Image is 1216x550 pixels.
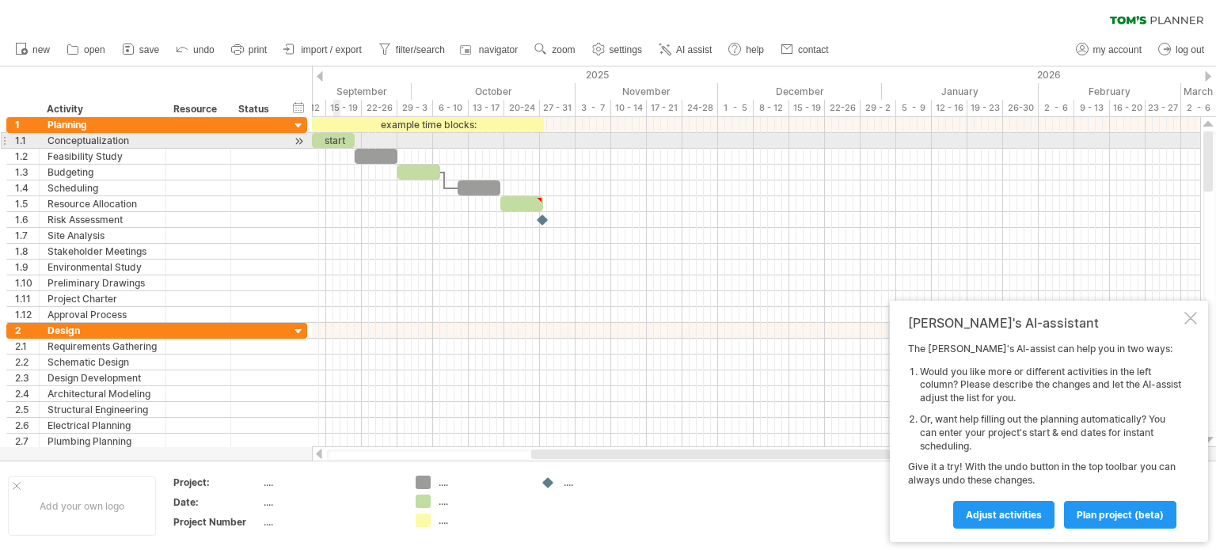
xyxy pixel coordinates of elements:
[63,40,110,60] a: open
[172,40,219,60] a: undo
[173,495,260,509] div: Date:
[1074,100,1110,116] div: 9 - 13
[15,291,39,306] div: 1.11
[264,476,397,489] div: ....
[655,40,716,60] a: AI assist
[47,196,158,211] div: Resource Allocation
[255,83,412,100] div: September 2025
[279,40,367,60] a: import / export
[47,165,158,180] div: Budgeting
[798,44,829,55] span: contact
[374,40,450,60] a: filter/search
[139,44,159,55] span: save
[15,260,39,275] div: 1.9
[47,149,158,164] div: Feasibility Study
[15,133,39,148] div: 1.1
[611,100,647,116] div: 10 - 14
[312,117,544,132] div: example time blocks:
[552,44,575,55] span: zoom
[193,44,215,55] span: undo
[47,323,158,338] div: Design
[439,476,525,489] div: ....
[47,117,158,132] div: Planning
[908,343,1181,528] div: The [PERSON_NAME]'s AI-assist can help you in two ways: Give it a try! With the undo button in th...
[15,307,39,322] div: 1.12
[825,100,861,116] div: 22-26
[504,100,540,116] div: 20-24
[967,100,1003,116] div: 19 - 23
[1039,100,1074,116] div: 2 - 6
[301,44,362,55] span: import / export
[32,44,50,55] span: new
[249,44,267,55] span: print
[15,196,39,211] div: 1.5
[47,275,158,290] div: Preliminary Drawings
[47,228,158,243] div: Site Analysis
[15,339,39,354] div: 2.1
[15,165,39,180] div: 1.3
[15,228,39,243] div: 1.7
[1154,40,1209,60] a: log out
[588,40,647,60] a: settings
[15,355,39,370] div: 2.2
[15,386,39,401] div: 2.4
[15,180,39,195] div: 1.4
[932,100,967,116] div: 12 - 16
[718,83,882,100] div: December 2025
[746,44,764,55] span: help
[173,101,222,117] div: Resource
[47,370,158,385] div: Design Development
[8,476,156,536] div: Add your own logo
[953,501,1054,529] a: Adjust activities
[11,40,55,60] a: new
[861,100,896,116] div: 29 - 2
[920,413,1181,453] li: Or, want help filling out the planning automatically? You can enter your project's start & end da...
[47,355,158,370] div: Schematic Design
[920,366,1181,405] li: Would you like more or different activities in the left column? Please describe the changes and l...
[908,315,1181,331] div: [PERSON_NAME]'s AI-assistant
[47,386,158,401] div: Architectural Modeling
[966,509,1042,521] span: Adjust activities
[777,40,834,60] a: contact
[227,40,272,60] a: print
[754,100,789,116] div: 8 - 12
[173,515,260,529] div: Project Number
[682,100,718,116] div: 24-28
[576,83,718,100] div: November 2025
[896,100,932,116] div: 5 - 9
[47,101,157,117] div: Activity
[469,100,504,116] div: 13 - 17
[15,244,39,259] div: 1.8
[439,495,525,508] div: ....
[396,44,445,55] span: filter/search
[47,260,158,275] div: Environmental Study
[15,149,39,164] div: 1.2
[1039,83,1181,100] div: February 2026
[47,180,158,195] div: Scheduling
[15,402,39,417] div: 2.5
[47,339,158,354] div: Requirements Gathering
[47,402,158,417] div: Structural Engineering
[479,44,518,55] span: navigator
[15,434,39,449] div: 2.7
[15,275,39,290] div: 1.10
[439,514,525,527] div: ....
[326,100,362,116] div: 15 - 19
[564,476,650,489] div: ....
[610,44,642,55] span: settings
[173,476,260,489] div: Project:
[47,434,158,449] div: Plumbing Planning
[15,117,39,132] div: 1
[676,44,712,55] span: AI assist
[312,133,355,148] div: start
[576,100,611,116] div: 3 - 7
[397,100,433,116] div: 29 - 3
[118,40,164,60] a: save
[15,418,39,433] div: 2.6
[647,100,682,116] div: 17 - 21
[15,212,39,227] div: 1.6
[724,40,769,60] a: help
[84,44,105,55] span: open
[458,40,522,60] a: navigator
[530,40,579,60] a: zoom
